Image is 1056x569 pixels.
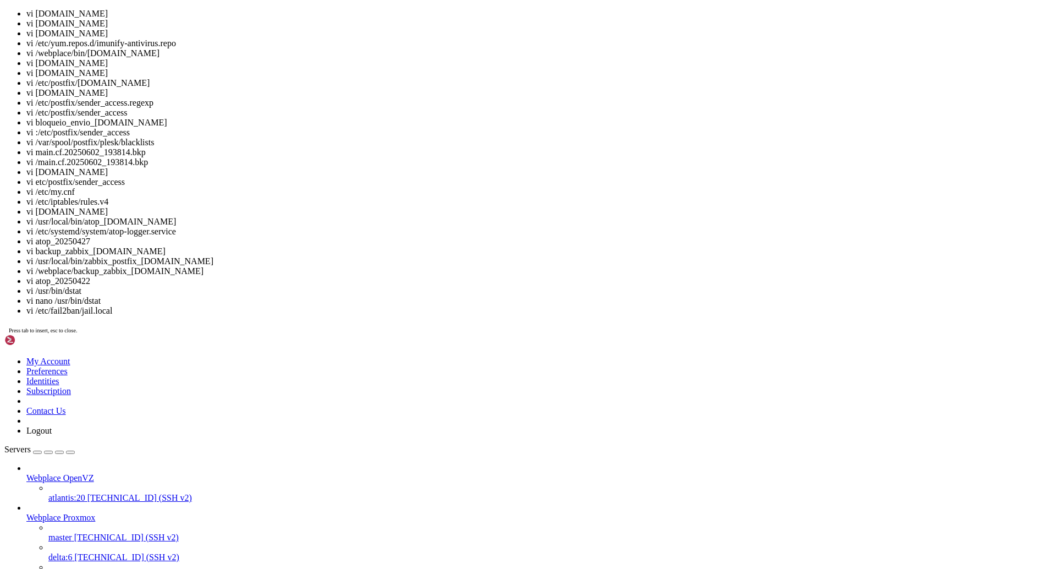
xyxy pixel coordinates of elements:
[4,153,911,163] x-row: [root@[PERSON_NAME] ~]# -- Unit mariadb.service has finished shutting down.
[26,147,1052,157] li: vi main.cf.20250602_193814.bkp
[4,321,911,331] x-row: -bash: Aug: command not found
[48,533,1052,543] a: master [TECHNICAL_ID] (SSH v2)
[26,98,1052,108] li: vi /etc/postfix/sender_access.regexp
[4,232,911,242] x-row: [root@[PERSON_NAME] ~]# -- Support: [URL][DOMAIN_NAME]
[4,335,68,346] img: Shellngn
[26,366,68,376] a: Preferences
[88,490,92,500] div: (18, 49)
[4,311,911,321] x-row: [root@[PERSON_NAME] ~]# [DATE] 10:41:51 [PERSON_NAME][DOMAIN_NAME] mysql-check-socket[4970]: No p...
[26,29,1052,39] li: vi [DOMAIN_NAME]
[26,58,1052,68] li: vi [DOMAIN_NAME]
[4,222,911,232] x-row: -bash: --: command not found
[48,483,1052,503] li: atlantis:20 [TECHNICAL_ID] (SSH v2)
[4,282,911,292] x-row: -bash: --: command not found
[26,217,1052,227] li: vi /usr/local/bin/atop_[DOMAIN_NAME]
[26,276,1052,286] li: vi atop_20250422
[26,426,52,435] a: Logout
[4,470,911,480] x-row: [root@[PERSON_NAME] ~]# --
[4,420,911,430] x-row: -bash: --: command not found
[4,381,911,391] x-row: -bash: syntax error near unexpected token `('
[4,331,911,341] x-row: [root@[PERSON_NAME] ~]# [DATE] 10:41:51 [PERSON_NAME][DOMAIN_NAME] mysql-prepare-db-dir[4998]: Da...
[4,252,911,262] x-row: [root@[PERSON_NAME] ~]# --
[4,445,31,454] span: Servers
[4,24,911,34] x-row: -- Unit mariadb.service has begun starting up.
[26,266,1052,276] li: vi /webplace/backup_zabbix_[DOMAIN_NAME]
[26,19,1052,29] li: vi [DOMAIN_NAME]
[26,286,1052,296] li: vi /usr/bin/dstat
[4,74,911,84] x-row: [DATE] 10:41:51 [PERSON_NAME][DOMAIN_NAME] mysqld[5036]: [DATE] 10:41:51 0 [Note] /usr/libexec/my...
[4,361,911,371] x-row: -bash: Aug: command not found
[4,351,911,361] x-row: [root@[PERSON_NAME] ~]# [DATE] 10:41:51 [PERSON_NAME][DOMAIN_NAME] mysql-prepare-db-dir[4998]: If...
[26,197,1052,207] li: vi /etc/iptables/rules.v4
[26,357,70,366] a: My Account
[48,523,1052,543] li: master [TECHNICAL_ID] (SSH v2)
[4,123,911,133] x-row: --
[26,157,1052,167] li: vi /main.cf.20250602_193814.bkp
[26,473,94,483] span: Webplace OpenVZ
[4,490,911,500] x-row: [root@[PERSON_NAME] ~]# vi
[4,193,911,203] x-row: [root@[PERSON_NAME] ~]# -- Subject: Unit mariadb.service has begun start-up
[4,440,911,450] x-row: -bash: --: command not found
[4,262,911,272] x-row: -bash: --: command not found
[48,533,72,542] span: master
[26,473,1052,483] a: Webplace OpenVZ
[4,183,911,193] x-row: -bash: Aug: command not found
[26,88,1052,98] li: vi [DOMAIN_NAME]
[26,9,1052,19] li: vi [DOMAIN_NAME]
[26,78,1052,88] li: vi /etc/postfix/[DOMAIN_NAME]
[26,463,1052,503] li: Webplace OpenVZ
[26,376,59,386] a: Identities
[26,108,1052,118] li: vi /etc/postfix/sender_access
[48,493,1052,503] a: atlantis:20 [TECHNICAL_ID] (SSH v2)
[74,533,179,542] span: [TECHNICAL_ID] (SSH v2)
[4,64,911,74] x-row: [DATE] 10:41:51 [PERSON_NAME][DOMAIN_NAME] mysql-prepare-db-dir[4998]: If this is not the case, m...
[26,247,1052,256] li: vi backup_zabbix_[DOMAIN_NAME]
[4,103,911,113] x-row: -- Defined-By: systemd
[4,450,911,460] x-row: [root@[PERSON_NAME] ~]# -- Support: [URL][DOMAIN_NAME]
[26,167,1052,177] li: vi [DOMAIN_NAME]
[4,460,911,470] x-row: -bash: --: command not found
[48,552,73,562] span: delta:6
[26,128,1052,138] li: vi :/etc/postfix/sender_access
[4,163,911,173] x-row: -bash: --: command not found
[4,292,911,302] x-row: [root@[PERSON_NAME] ~]# [DATE] 10:41:51 [PERSON_NAME][DOMAIN_NAME] mysql-check-socket[4970]: Sock...
[4,133,911,143] x-row: -- Unit mariadb.service has finished starting up.
[26,513,1052,523] a: Webplace Proxmox
[26,256,1052,266] li: vi /usr/local/bin/zabbix_postfix_[DOMAIN_NAME]
[4,113,911,123] x-row: -- Support: [URL][DOMAIN_NAME]
[26,177,1052,187] li: vi etc/postfix/sender_access
[4,341,911,351] x-row: -bash: Aug: command not found
[26,118,1052,128] li: vi bloqueio_envio_[DOMAIN_NAME]
[4,212,911,222] x-row: [root@[PERSON_NAME] ~]# -- Defined-By: systemd
[4,371,911,381] x-row: [root@[PERSON_NAME] ~]# [DATE] 10:41:51 [PERSON_NAME][DOMAIN_NAME] mysqld[5036]: [DATE] 10:41:51 ...
[4,34,911,44] x-row: [DATE] 10:41:51 [PERSON_NAME][DOMAIN_NAME] mysql-check-socket[4970]: Socket file /var/lib/mysql/m...
[48,543,1052,562] li: delta:6 [TECHNICAL_ID] (SSH v2)
[4,445,75,454] a: Servers
[4,173,911,183] x-row: [root@[PERSON_NAME] ~]# [DATE] 10:41:51 [PERSON_NAME][DOMAIN_NAME] systemd[1]: Starting MariaDB 1...
[26,386,71,396] a: Subscription
[26,39,1052,48] li: vi /etc/yum.repos.d/imunify-antivirus.repo
[4,272,911,282] x-row: [root@[PERSON_NAME] ~]# -- Unit mariadb.service has begun starting up.
[4,44,911,54] x-row: [DATE] 10:41:51 [PERSON_NAME][DOMAIN_NAME] mysql-check-socket[4970]: No process is using /var/lib...
[4,242,911,252] x-row: -bash: --: command not found
[4,14,911,24] x-row: --
[4,302,911,311] x-row: -bash: Aug: command not found
[9,327,77,333] span: Press tab to insert, esc to close.
[4,203,911,212] x-row: -bash: --: command not found
[4,391,911,401] x-row: [root@[PERSON_NAME] ~]# [DATE] 10:41:52 [PERSON_NAME][DOMAIN_NAME] systemd[1]: Started MariaDB 10...
[48,493,85,502] span: atlantis:20
[26,48,1052,58] li: vi /webplace/bin/[DOMAIN_NAME]
[26,406,66,415] a: Contact Us
[26,187,1052,197] li: vi /etc/my.cnf
[26,237,1052,247] li: vi atop_20250427
[26,296,1052,306] li: vi nano /usr/bin/dstat
[4,411,911,420] x-row: [root@[PERSON_NAME] ~]# -- Subject: Unit mariadb.service has finished start-up
[75,552,179,562] span: [TECHNICAL_ID] (SSH v2)
[4,54,911,64] x-row: [DATE] 10:41:51 [PERSON_NAME][DOMAIN_NAME] mysql-prepare-db-dir[4998]: Database MariaDB is probab...
[4,84,911,94] x-row: [DATE] 10:41:52 [PERSON_NAME][DOMAIN_NAME] systemd[1]: Started MariaDB 10.3 database server.
[48,552,1052,562] a: delta:6 [TECHNICAL_ID] (SSH v2)
[87,493,192,502] span: [TECHNICAL_ID] (SSH v2)
[26,207,1052,217] li: vi [DOMAIN_NAME]
[4,401,911,411] x-row: -bash: Aug: command not found
[26,306,1052,316] li: vi /etc/fail2ban/jail.local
